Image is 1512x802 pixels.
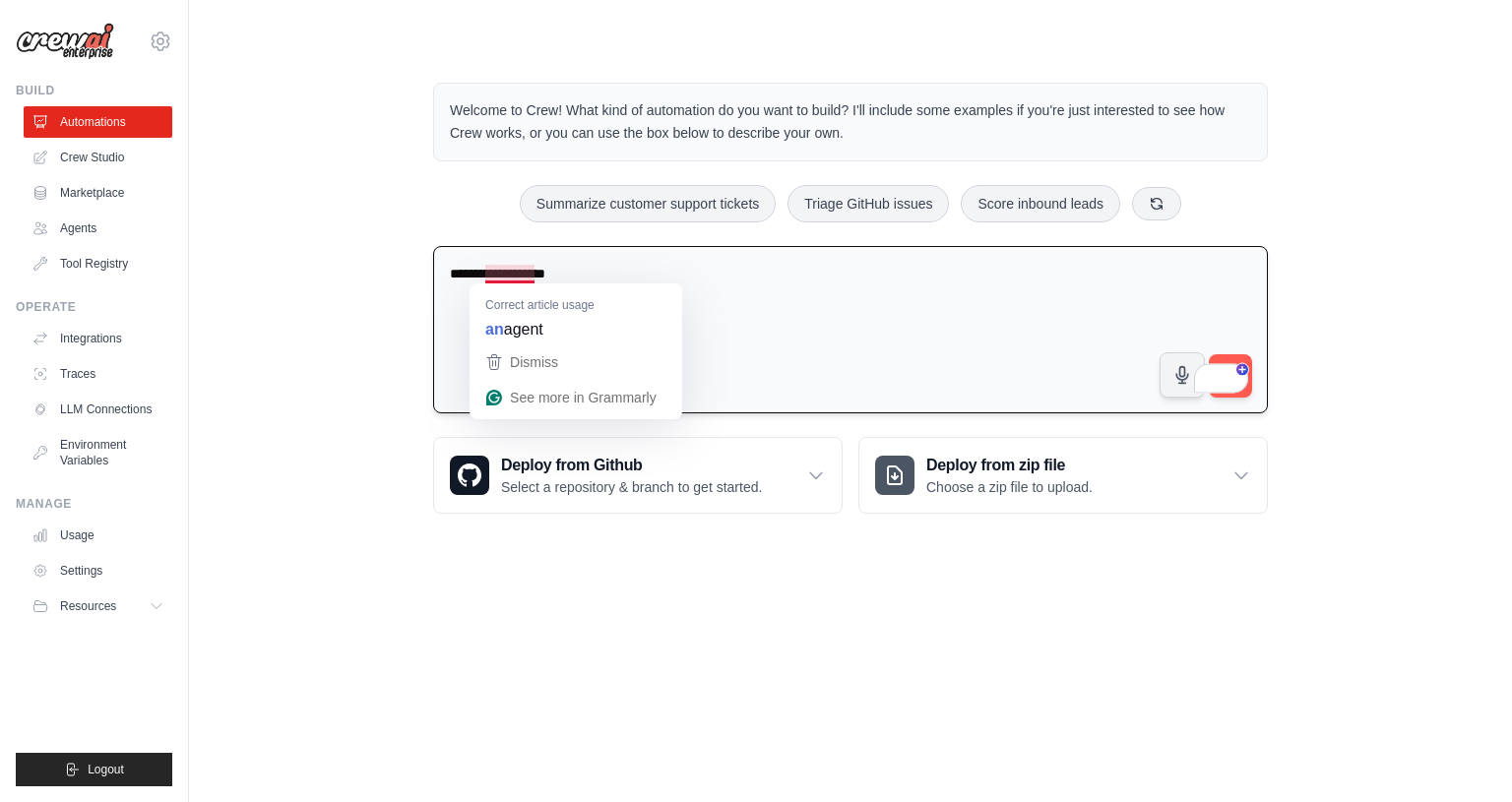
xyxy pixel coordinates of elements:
div: Manage [16,496,172,512]
button: Score inbound leads [961,185,1120,222]
p: Welcome to Crew! What kind of automation do you want to build? I'll include some examples if you'... [450,99,1251,145]
button: Logout [16,753,172,786]
a: Tool Registry [24,248,172,279]
a: Settings [24,555,172,586]
div: Build [16,83,172,98]
a: Marketplace [24,177,172,209]
a: Crew Studio [24,142,172,173]
iframe: Chat Widget [1414,708,1512,802]
a: Traces [24,358,172,390]
span: Resources [60,598,116,614]
a: Integrations [24,323,172,354]
a: Agents [24,213,172,244]
h3: Deploy from zip file [926,454,1093,477]
a: Usage [24,520,172,551]
img: Logo [16,23,114,60]
a: LLM Connections [24,394,172,425]
p: Choose a zip file to upload. [926,477,1093,497]
button: Summarize customer support tickets [520,185,776,222]
a: Automations [24,106,172,138]
textarea: To enrich screen reader interactions, please activate Accessibility in Grammarly extension settings [433,246,1268,414]
span: Logout [88,762,124,777]
h3: Deploy from Github [501,454,762,477]
button: Triage GitHub issues [787,185,949,222]
p: Select a repository & branch to get started. [501,477,762,497]
button: Resources [24,590,172,622]
div: Operate [16,299,172,315]
a: Environment Variables [24,429,172,476]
